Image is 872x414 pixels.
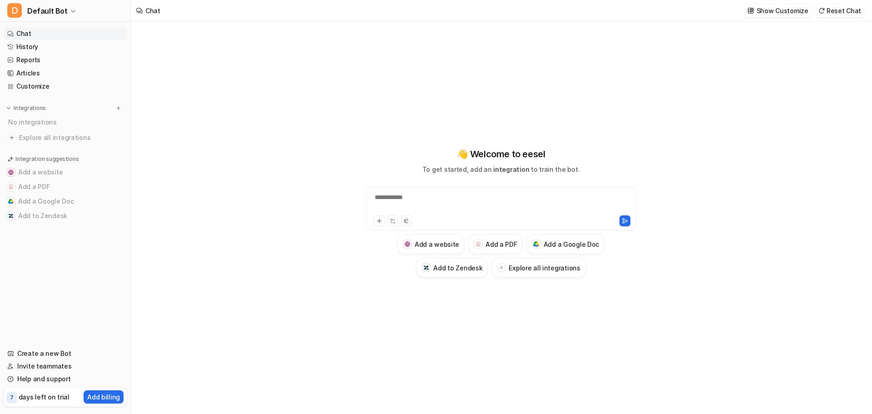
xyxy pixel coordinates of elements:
[748,7,754,14] img: customize
[8,199,14,204] img: Add a Google Doc
[4,360,127,373] a: Invite teammates
[468,234,522,254] button: Add a PDFAdd a PDF
[4,347,127,360] a: Create a new Bot
[19,392,69,402] p: days left on trial
[526,234,605,254] button: Add a Google DocAdd a Google Doc
[509,263,580,273] h3: Explore all integrations
[816,4,865,17] button: Reset Chat
[5,105,12,111] img: expand menu
[4,27,127,40] a: Chat
[8,170,14,175] img: Add a website
[19,130,123,145] span: Explore all integrations
[15,155,79,163] p: Integration suggestions
[416,258,488,278] button: Add to ZendeskAdd to Zendesk
[476,241,481,247] img: Add a PDF
[4,194,127,209] button: Add a Google DocAdd a Google Doc
[415,239,459,249] h3: Add a website
[4,54,127,66] a: Reports
[10,394,14,402] p: 7
[4,165,127,180] button: Add a websiteAdd a website
[533,241,539,247] img: Add a Google Doc
[4,40,127,53] a: History
[745,4,812,17] button: Show Customize
[87,392,120,402] p: Add billing
[145,6,160,15] div: Chat
[8,184,14,190] img: Add a PDF
[4,180,127,194] button: Add a PDFAdd a PDF
[423,265,429,271] img: Add to Zendesk
[493,165,529,173] span: integration
[115,105,122,111] img: menu_add.svg
[14,105,46,112] p: Integrations
[405,241,411,247] img: Add a website
[4,67,127,80] a: Articles
[397,234,465,254] button: Add a websiteAdd a website
[486,239,517,249] h3: Add a PDF
[757,6,808,15] p: Show Customize
[818,7,825,14] img: reset
[544,239,599,249] h3: Add a Google Doc
[457,147,545,161] p: 👋 Welcome to eesel
[7,3,22,18] span: D
[422,165,580,174] p: To get started, add an to train the bot.
[491,258,585,278] button: Explore all integrations
[4,80,127,93] a: Customize
[433,263,482,273] h3: Add to Zendesk
[5,115,127,130] div: No integrations
[27,5,68,17] span: Default Bot
[84,390,124,404] button: Add billing
[4,209,127,223] button: Add to ZendeskAdd to Zendesk
[7,133,16,142] img: explore all integrations
[4,373,127,385] a: Help and support
[8,213,14,219] img: Add to Zendesk
[4,104,49,113] button: Integrations
[4,131,127,144] a: Explore all integrations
